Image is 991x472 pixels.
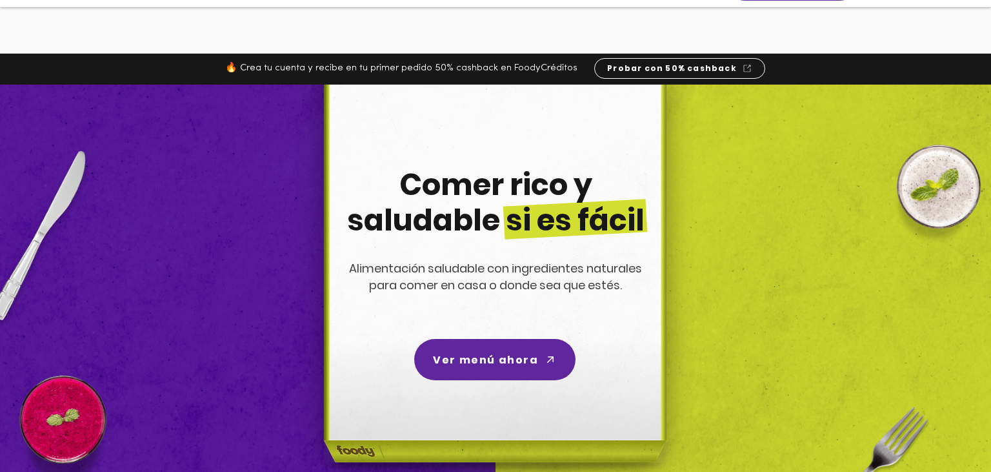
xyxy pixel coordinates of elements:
[594,58,765,79] a: Probar con 50% cashback
[607,63,737,74] span: Probar con 50% cashback
[225,63,577,73] span: 🔥 Crea tu cuenta y recibe en tu primer pedido 50% cashback en FoodyCréditos
[349,260,642,293] span: Alimentación saludable con ingredientes naturales para comer en casa o donde sea que estés.
[433,352,538,368] span: Ver menú ahora
[347,164,645,241] span: Comer rico y saludable si es fácil
[414,339,576,380] a: Ver menú ahora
